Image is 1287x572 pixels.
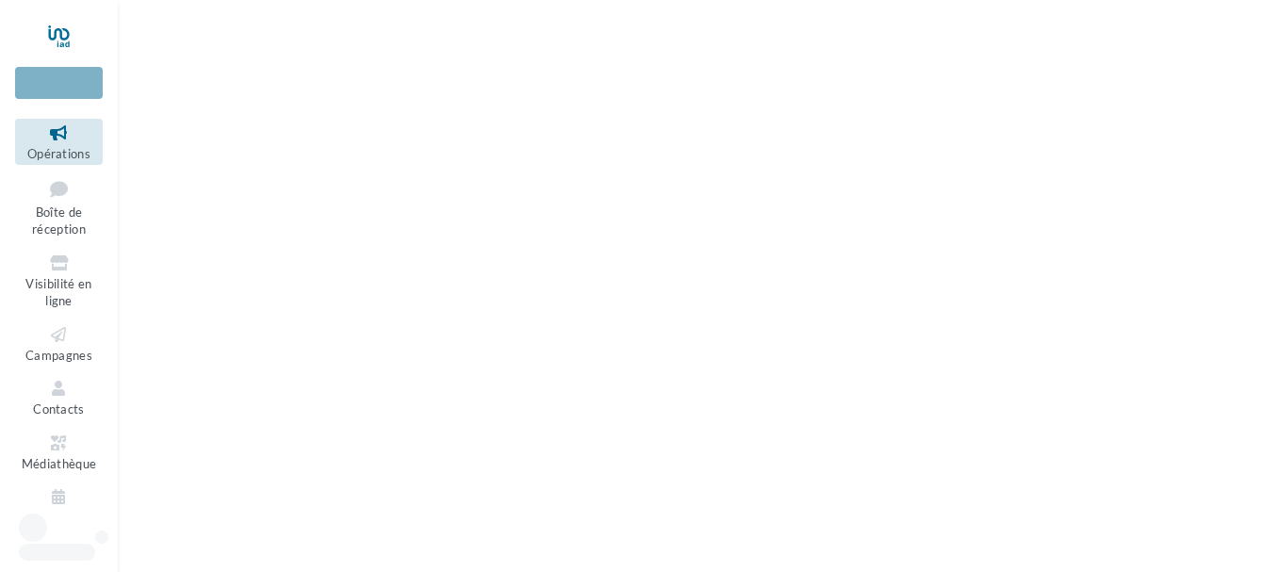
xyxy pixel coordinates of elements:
div: Nouvelle campagne [15,67,103,99]
span: Boîte de réception [32,204,86,237]
span: Médiathèque [22,456,97,471]
span: Opérations [27,146,90,161]
span: Visibilité en ligne [25,276,91,309]
a: Opérations [15,119,103,165]
span: Contacts [33,401,85,417]
a: Campagnes [15,320,103,367]
a: Médiathèque [15,429,103,475]
span: Campagnes [25,348,92,363]
a: Calendrier [15,482,103,529]
a: Boîte de réception [15,172,103,241]
a: Contacts [15,374,103,420]
a: Visibilité en ligne [15,249,103,313]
